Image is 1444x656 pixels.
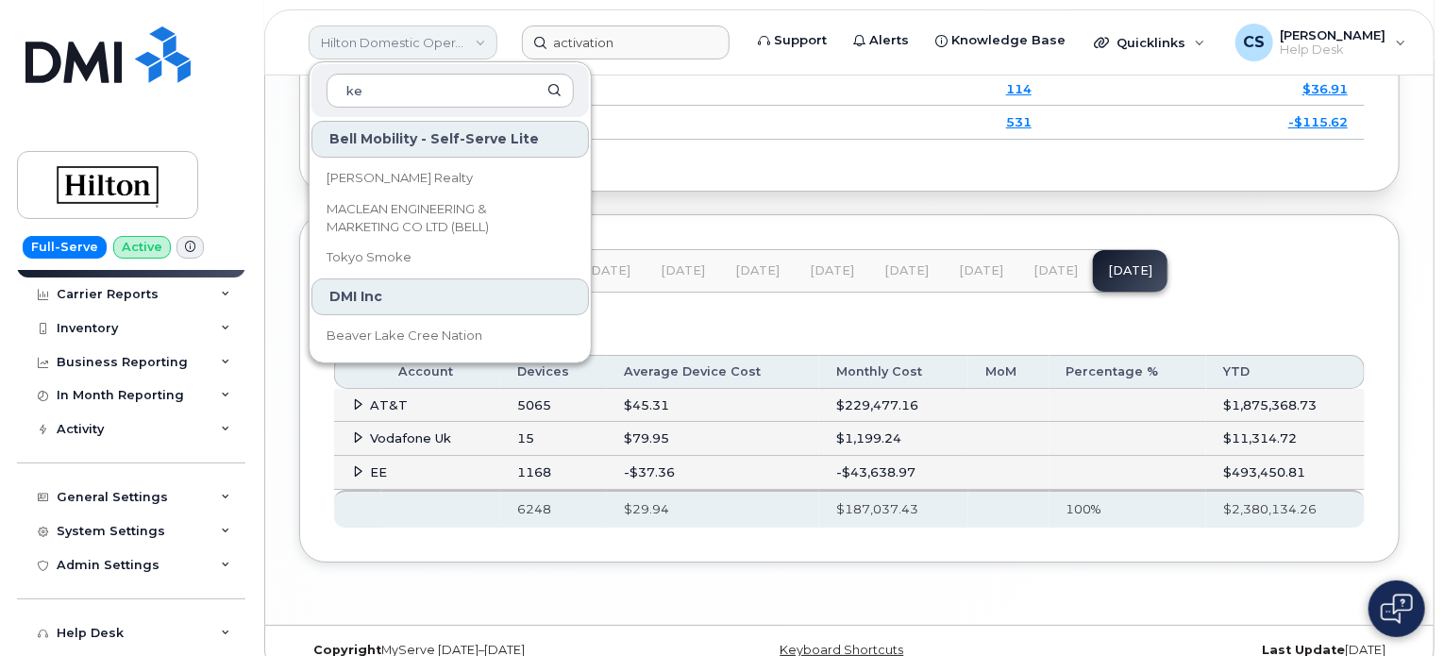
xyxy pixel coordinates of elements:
[522,25,730,59] input: Find something...
[327,200,544,237] span: MACLEAN ENGINEERING & MARKETING CO LTD (BELL)
[1033,263,1078,278] span: [DATE]
[370,464,387,479] span: EE
[1206,456,1365,490] td: $493,450.81
[1206,490,1365,528] th: $2,380,134.26
[327,248,411,267] span: Tokyo Smoke
[327,169,473,188] span: [PERSON_NAME] Realty
[311,121,589,158] div: Bell Mobility - Self-Serve Lite
[309,25,497,59] a: Hilton Domestic Operating Company Inc
[1281,27,1386,42] span: [PERSON_NAME]
[311,239,589,277] a: Tokyo Smoke
[819,456,968,490] td: -$43,638.97
[1206,389,1365,423] td: $1,875,368.73
[968,355,1049,389] th: MoM
[381,355,501,389] th: Account
[370,397,408,412] span: AT&T
[745,22,840,59] a: Support
[500,355,607,389] th: Devices
[1288,114,1348,129] a: -$115.62
[607,456,819,490] td: -$37.36
[1081,24,1218,61] div: Quicklinks
[607,355,819,389] th: Average Device Cost
[500,389,607,423] td: 5065
[661,263,705,278] span: [DATE]
[1006,114,1032,129] a: 531
[810,263,854,278] span: [DATE]
[819,422,968,456] td: $1,199.24
[607,389,819,423] td: $45.31
[1117,35,1185,50] span: Quicklinks
[327,327,482,345] span: Beaver Lake Cree Nation
[607,422,819,456] td: $79.95
[869,31,909,50] span: Alerts
[500,490,607,528] th: 6248
[959,263,1003,278] span: [DATE]
[327,74,574,108] input: Search
[774,31,827,50] span: Support
[1049,355,1206,389] th: Percentage %
[1006,81,1032,96] a: 114
[500,422,607,456] td: 15
[819,490,968,528] th: $187,037.43
[370,430,451,446] span: Vodafone Uk
[884,263,929,278] span: [DATE]
[607,490,819,528] th: $29.94
[735,263,780,278] span: [DATE]
[311,317,589,355] a: Beaver Lake Cree Nation
[311,160,589,197] a: [PERSON_NAME] Realty
[1206,355,1365,389] th: YTD
[1302,81,1348,96] a: $36.91
[922,22,1079,59] a: Knowledge Base
[951,31,1066,50] span: Knowledge Base
[840,22,922,59] a: Alerts
[311,278,589,315] div: DMI Inc
[819,355,968,389] th: Monthly Cost
[1381,594,1413,624] img: Open chat
[819,389,968,423] td: $229,477.16
[1281,42,1386,58] span: Help Desk
[334,293,1365,340] div: Mobility Business Accounts
[1206,422,1365,456] td: $11,314.72
[586,263,630,278] span: [DATE]
[311,199,589,237] a: MACLEAN ENGINEERING & MARKETING CO LTD (BELL)
[1243,31,1265,54] span: CS
[1049,490,1206,528] th: 100%
[1222,24,1419,61] div: Chris Smith
[500,456,607,490] td: 1168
